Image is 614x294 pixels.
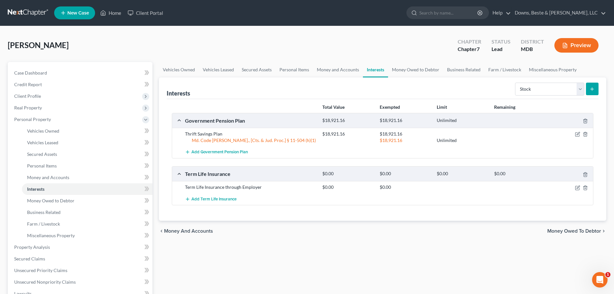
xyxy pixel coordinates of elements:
[27,221,60,227] span: Farm / Livestock
[443,62,484,77] a: Business Related
[185,146,248,158] button: Add Government Pension Plan
[159,62,199,77] a: Vehicles Owned
[380,104,400,110] strong: Exempted
[419,7,478,19] input: Search by name...
[14,256,45,261] span: Secured Claims
[9,276,152,288] a: Unsecured Nonpriority Claims
[9,67,152,79] a: Case Dashboard
[27,175,69,180] span: Money and Accounts
[97,7,124,19] a: Home
[437,104,447,110] strong: Limit
[8,40,69,50] span: [PERSON_NAME]
[494,104,515,110] strong: Remaining
[22,183,152,195] a: Interests
[376,184,434,190] div: $0.00
[22,148,152,160] a: Secured Assets
[376,171,434,177] div: $0.00
[521,46,544,53] div: MDB
[182,137,319,144] div: Md. Code [PERSON_NAME]., [Cts. & Jud. Proc.] § 11-504 (h)(1)
[22,172,152,183] a: Money and Accounts
[14,70,47,76] span: Case Dashboard
[9,79,152,90] a: Credit Report
[22,230,152,241] a: Miscellaneous Property
[159,228,164,234] i: chevron_left
[191,150,248,155] span: Add Government Pension Plan
[313,62,363,77] a: Money and Accounts
[434,117,491,124] div: Unlimited
[9,253,152,265] a: Secured Claims
[167,89,190,97] div: Interests
[9,241,152,253] a: Property Analysis
[22,218,152,230] a: Farm / Livestock
[484,62,525,77] a: Farm / Livestock
[547,228,601,234] span: Money Owed to Debtor
[27,209,61,215] span: Business Related
[182,117,319,124] div: Government Pension Plan
[512,7,606,19] a: Downs, Beste & [PERSON_NAME], LLC
[601,228,606,234] i: chevron_right
[14,105,42,110] span: Real Property
[9,265,152,276] a: Unsecured Priority Claims
[22,207,152,218] a: Business Related
[22,137,152,148] a: Vehicles Leased
[554,38,599,53] button: Preview
[434,171,491,177] div: $0.00
[319,131,376,137] div: $18,921.16
[322,104,345,110] strong: Total Value
[22,160,152,172] a: Personal Items
[376,137,434,144] div: $18,921.16
[14,82,42,87] span: Credit Report
[182,184,319,190] div: Term Life Insurance through Employer
[521,38,544,46] div: District
[14,279,76,285] span: Unsecured Nonpriority Claims
[27,151,57,157] span: Secured Assets
[605,272,610,277] span: 1
[489,7,511,19] a: Help
[22,195,152,207] a: Money Owed to Debtor
[319,184,376,190] div: $0.00
[191,197,237,202] span: Add Term Life Insurance
[182,170,319,177] div: Term Life Insurance
[388,62,443,77] a: Money Owed to Debtor
[276,62,313,77] a: Personal Items
[14,244,50,250] span: Property Analysis
[491,171,548,177] div: $0.00
[27,140,58,145] span: Vehicles Leased
[319,117,376,124] div: $18,921.16
[164,228,213,234] span: Money and Accounts
[238,62,276,77] a: Secured Assets
[199,62,238,77] a: Vehicles Leased
[159,228,213,234] button: chevron_left Money and Accounts
[67,11,89,15] span: New Case
[492,38,511,46] div: Status
[22,125,152,137] a: Vehicles Owned
[14,93,41,99] span: Client Profile
[592,272,608,288] iframe: Intercom live chat
[319,171,376,177] div: $0.00
[27,233,75,238] span: Miscellaneous Property
[14,117,51,122] span: Personal Property
[27,128,59,134] span: Vehicles Owned
[376,117,434,124] div: $18,921.16
[27,163,57,168] span: Personal Items
[124,7,166,19] a: Client Portal
[14,268,67,273] span: Unsecured Priority Claims
[27,198,74,203] span: Money Owed to Debtor
[492,46,511,53] div: Lead
[376,131,434,137] div: $18,921.16
[182,131,319,137] div: Thrift Savings Plan
[185,193,237,205] button: Add Term Life Insurance
[458,46,481,53] div: Chapter
[434,137,491,144] div: Unlimited
[363,62,388,77] a: Interests
[477,46,480,52] span: 7
[27,186,44,192] span: Interests
[458,38,481,46] div: Chapter
[525,62,580,77] a: Miscellaneous Property
[547,228,606,234] button: Money Owed to Debtor chevron_right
